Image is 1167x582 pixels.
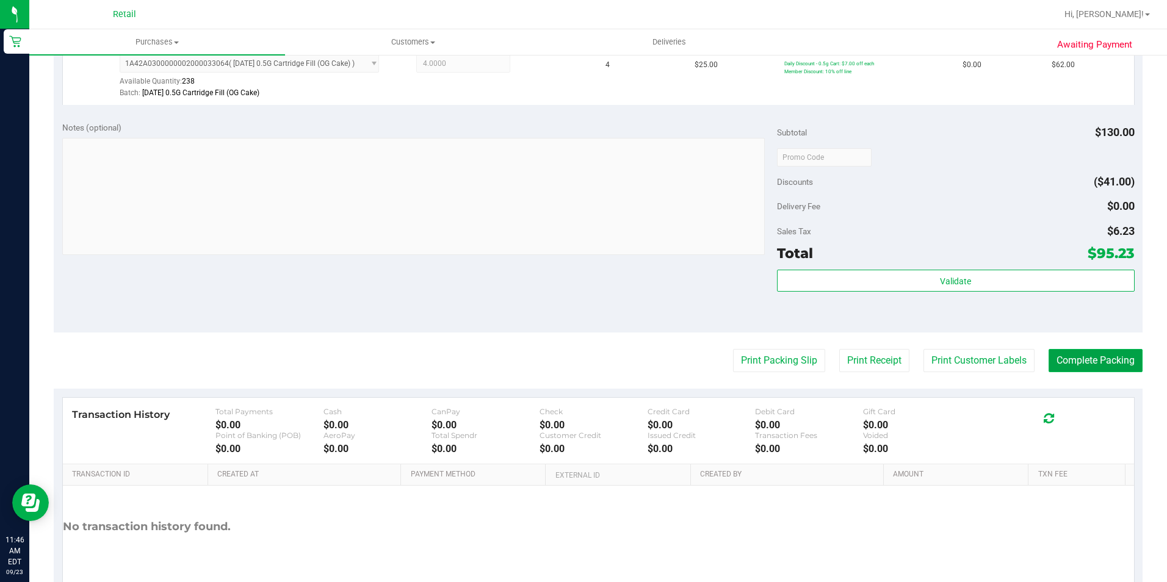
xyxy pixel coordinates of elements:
[1107,199,1135,212] span: $0.00
[540,419,648,431] div: $0.00
[777,148,872,167] input: Promo Code
[1088,245,1135,262] span: $95.23
[777,171,813,193] span: Discounts
[432,443,540,454] div: $0.00
[323,407,432,416] div: Cash
[777,128,807,137] span: Subtotal
[777,245,813,262] span: Total
[29,37,285,48] span: Purchases
[863,431,971,440] div: Voided
[432,431,540,440] div: Total Spendr
[411,470,541,480] a: Payment Method
[1107,225,1135,237] span: $6.23
[545,464,690,486] th: External ID
[540,407,648,416] div: Check
[839,349,909,372] button: Print Receipt
[755,431,863,440] div: Transaction Fees
[784,68,851,74] span: Member Discount: 10% off line
[323,443,432,454] div: $0.00
[215,407,323,416] div: Total Payments
[540,431,648,440] div: Customer Credit
[541,29,797,55] a: Deliveries
[215,419,323,431] div: $0.00
[777,201,820,211] span: Delivery Fee
[863,407,971,416] div: Gift Card
[72,470,203,480] a: Transaction ID
[863,419,971,431] div: $0.00
[648,407,756,416] div: Credit Card
[1049,349,1143,372] button: Complete Packing
[963,59,981,71] span: $0.00
[285,29,541,55] a: Customers
[215,431,323,440] div: Point of Banking (POB)
[1057,38,1132,52] span: Awaiting Payment
[5,534,24,567] p: 11:46 AM EDT
[29,29,285,55] a: Purchases
[648,419,756,431] div: $0.00
[777,270,1135,292] button: Validate
[215,443,323,454] div: $0.00
[432,407,540,416] div: CanPay
[923,349,1035,372] button: Print Customer Labels
[120,73,393,96] div: Available Quantity:
[700,470,879,480] a: Created By
[432,419,540,431] div: $0.00
[733,349,825,372] button: Print Packing Slip
[605,59,610,71] span: 4
[1052,59,1075,71] span: $62.00
[777,226,811,236] span: Sales Tax
[1094,175,1135,188] span: ($41.00)
[755,407,863,416] div: Debit Card
[12,484,49,521] iframe: Resource center
[863,443,971,454] div: $0.00
[784,60,874,66] span: Daily Discount - 0.5g Cart: $7.00 off each
[1038,470,1121,480] a: Txn Fee
[648,443,756,454] div: $0.00
[182,77,195,85] span: 238
[636,37,703,48] span: Deliveries
[62,123,121,132] span: Notes (optional)
[120,88,140,97] span: Batch:
[755,443,863,454] div: $0.00
[9,35,21,48] inline-svg: Retail
[113,9,136,20] span: Retail
[893,470,1024,480] a: Amount
[1095,126,1135,138] span: $130.00
[5,567,24,577] p: 09/23
[540,443,648,454] div: $0.00
[323,431,432,440] div: AeroPay
[217,470,396,480] a: Created At
[286,37,540,48] span: Customers
[755,419,863,431] div: $0.00
[323,419,432,431] div: $0.00
[648,431,756,440] div: Issued Credit
[940,276,971,286] span: Validate
[695,59,718,71] span: $25.00
[142,88,259,97] span: [DATE] 0.5G Cartridge Fill (OG Cake)
[1064,9,1144,19] span: Hi, [PERSON_NAME]!
[63,486,231,568] div: No transaction history found.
